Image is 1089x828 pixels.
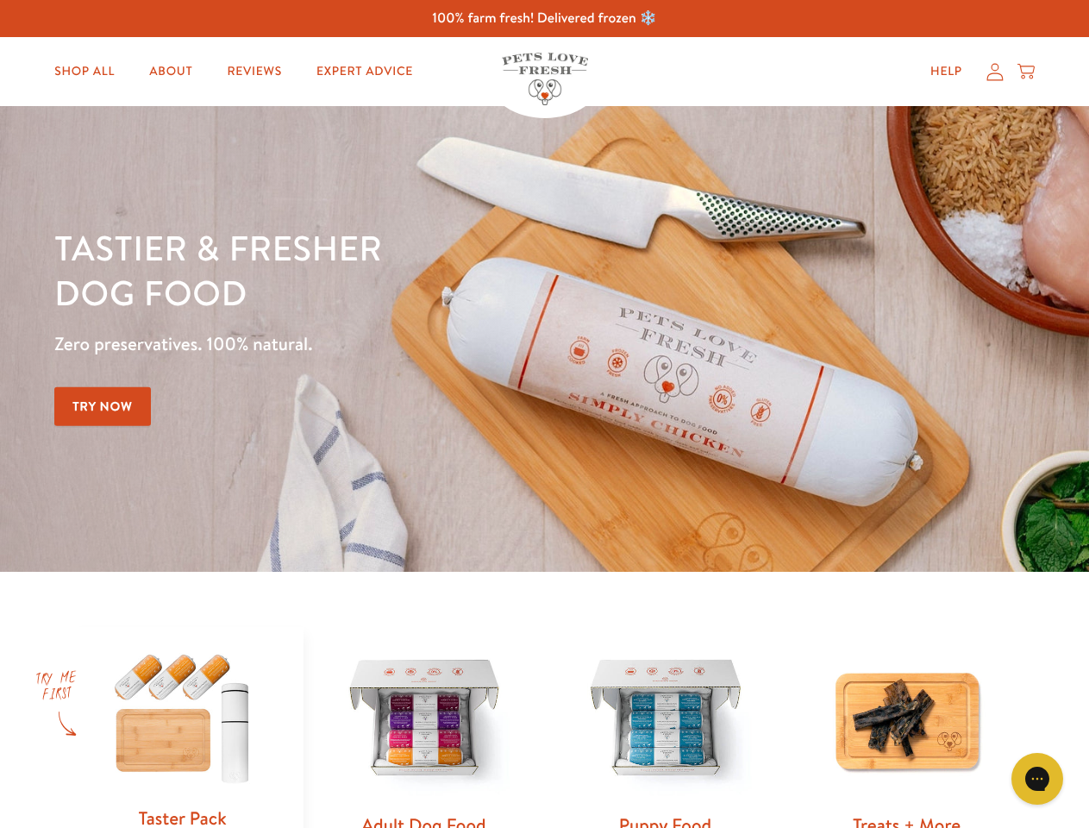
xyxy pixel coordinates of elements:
[54,329,708,360] p: Zero preservatives. 100% natural.
[135,54,206,89] a: About
[502,53,588,105] img: Pets Love Fresh
[1003,747,1072,811] iframe: Gorgias live chat messenger
[213,54,295,89] a: Reviews
[54,387,151,426] a: Try Now
[41,54,128,89] a: Shop All
[54,225,708,315] h1: Tastier & fresher dog food
[303,54,427,89] a: Expert Advice
[917,54,976,89] a: Help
